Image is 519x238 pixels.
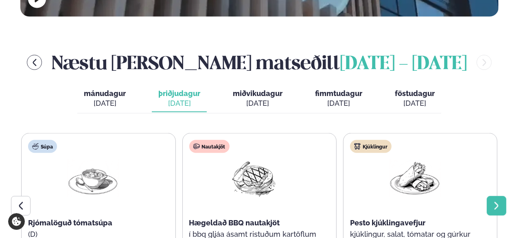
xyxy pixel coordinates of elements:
button: menu-btn-left [27,55,42,70]
div: [DATE] [84,98,126,108]
div: Nautakjöt [189,140,230,153]
span: Rjómalöguð tómatsúpa [28,218,112,227]
span: mánudagur [84,89,126,98]
span: Hægeldað BBQ nautakjöt [189,218,280,227]
img: beef.svg [193,143,200,150]
button: föstudagur [DATE] [388,85,441,112]
div: [DATE] [158,98,200,108]
span: miðvikudagur [233,89,282,98]
button: menu-btn-right [477,55,492,70]
div: Kjúklingur [350,140,392,153]
img: soup.svg [32,143,39,150]
img: Beef-Meat.png [228,159,280,197]
button: fimmtudagur [DATE] [309,85,369,112]
span: Pesto kjúklingavefjur [350,218,425,227]
button: miðvikudagur [DATE] [226,85,289,112]
div: [DATE] [395,98,435,108]
img: Soup.png [67,159,119,197]
div: [DATE] [315,98,362,108]
div: Súpa [28,140,57,153]
div: [DATE] [233,98,282,108]
span: [DATE] - [DATE] [340,55,467,73]
span: fimmtudagur [315,89,362,98]
h2: Næstu [PERSON_NAME] matseðill [52,49,467,76]
img: Wraps.png [389,159,441,197]
span: þriðjudagur [158,89,200,98]
img: chicken.svg [354,143,361,150]
button: þriðjudagur [DATE] [152,85,207,112]
button: mánudagur [DATE] [77,85,132,112]
span: föstudagur [395,89,435,98]
a: Cookie settings [8,213,25,230]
